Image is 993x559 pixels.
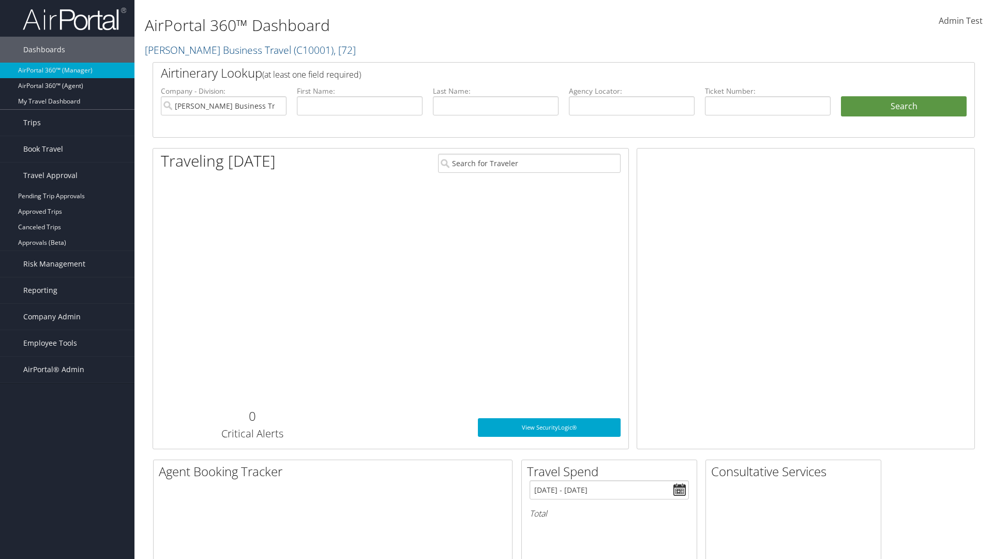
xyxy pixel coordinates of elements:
[23,277,57,303] span: Reporting
[939,5,983,37] a: Admin Test
[478,418,621,437] a: View SecurityLogic®
[23,37,65,63] span: Dashboards
[161,86,287,96] label: Company - Division:
[145,14,703,36] h1: AirPortal 360™ Dashboard
[23,357,84,383] span: AirPortal® Admin
[161,64,898,82] h2: Airtinerary Lookup
[433,86,559,96] label: Last Name:
[23,110,41,136] span: Trips
[145,43,356,57] a: [PERSON_NAME] Business Travel
[161,150,276,172] h1: Traveling [DATE]
[23,251,85,277] span: Risk Management
[939,15,983,26] span: Admin Test
[438,154,621,173] input: Search for Traveler
[23,136,63,162] span: Book Travel
[569,86,695,96] label: Agency Locator:
[23,163,78,188] span: Travel Approval
[159,463,512,480] h2: Agent Booking Tracker
[161,407,343,425] h2: 0
[297,86,423,96] label: First Name:
[527,463,697,480] h2: Travel Spend
[23,330,77,356] span: Employee Tools
[161,426,343,441] h3: Critical Alerts
[23,304,81,330] span: Company Admin
[262,69,361,80] span: (at least one field required)
[530,508,689,519] h6: Total
[334,43,356,57] span: , [ 72 ]
[841,96,967,117] button: Search
[705,86,831,96] label: Ticket Number:
[294,43,334,57] span: ( C10001 )
[23,7,126,31] img: airportal-logo.png
[711,463,881,480] h2: Consultative Services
